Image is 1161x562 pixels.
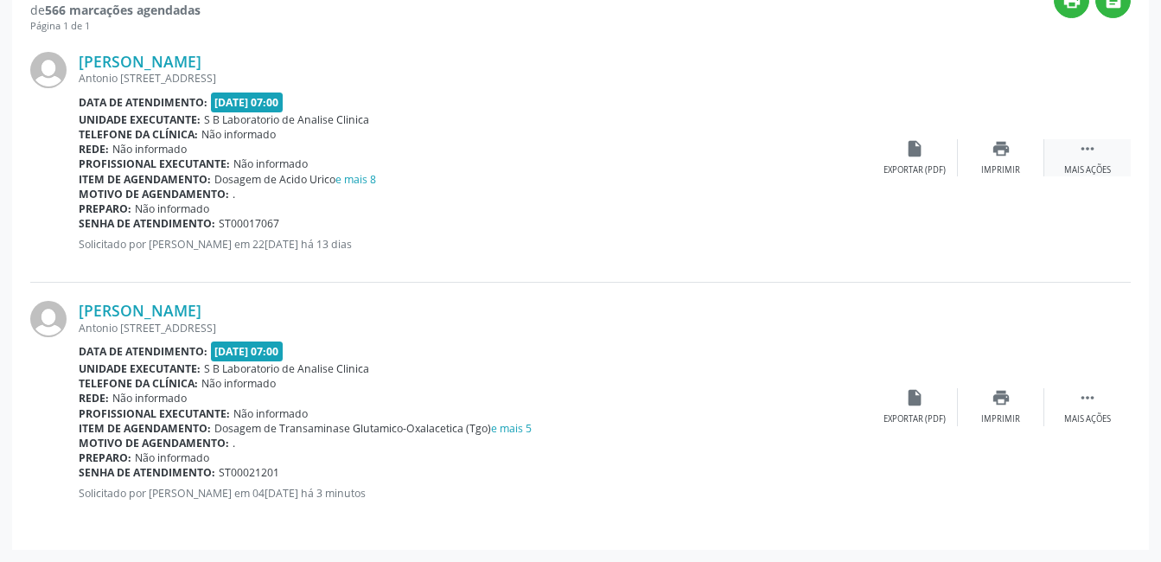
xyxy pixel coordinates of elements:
span: . [233,436,235,450]
b: Senha de atendimento: [79,465,215,480]
b: Senha de atendimento: [79,216,215,231]
span: . [233,187,235,201]
a: [PERSON_NAME] [79,52,201,71]
b: Preparo: [79,201,131,216]
div: Imprimir [981,413,1020,425]
span: Não informado [201,376,276,391]
div: Antonio [STREET_ADDRESS] [79,321,871,335]
strong: 566 marcações agendadas [45,2,201,18]
b: Rede: [79,142,109,156]
b: Preparo: [79,450,131,465]
span: [DATE] 07:00 [211,342,284,361]
span: Não informado [135,450,209,465]
b: Rede: [79,391,109,406]
div: Exportar (PDF) [884,413,946,425]
i: insert_drive_file [905,139,924,158]
span: Não informado [233,156,308,171]
a: e mais 5 [491,421,532,436]
span: Não informado [135,201,209,216]
span: Não informado [112,391,187,406]
span: ST00017067 [219,216,279,231]
div: Página 1 de 1 [30,19,201,34]
span: Não informado [112,142,187,156]
b: Data de atendimento: [79,344,207,359]
a: e mais 8 [335,172,376,187]
div: Imprimir [981,164,1020,176]
b: Telefone da clínica: [79,376,198,391]
p: Solicitado por [PERSON_NAME] em 04[DATE] há 3 minutos [79,486,871,501]
i:  [1078,388,1097,407]
div: Antonio [STREET_ADDRESS] [79,71,871,86]
span: Dosagem de Transaminase Glutamico-Oxalacetica (Tgo) [214,421,532,436]
div: Mais ações [1064,164,1111,176]
span: [DATE] 07:00 [211,93,284,112]
span: Dosagem de Acido Urico [214,172,376,187]
b: Profissional executante: [79,156,230,171]
a: [PERSON_NAME] [79,301,201,320]
span: S B Laboratorio de Analise Clinica [204,112,369,127]
img: img [30,301,67,337]
b: Motivo de agendamento: [79,187,229,201]
i:  [1078,139,1097,158]
b: Profissional executante: [79,406,230,421]
b: Item de agendamento: [79,172,211,187]
i: print [992,139,1011,158]
b: Item de agendamento: [79,421,211,436]
i: print [992,388,1011,407]
b: Motivo de agendamento: [79,436,229,450]
div: Mais ações [1064,413,1111,425]
p: Solicitado por [PERSON_NAME] em 22[DATE] há 13 dias [79,237,871,252]
b: Unidade executante: [79,361,201,376]
span: Não informado [201,127,276,142]
span: Não informado [233,406,308,421]
div: Exportar (PDF) [884,164,946,176]
img: img [30,52,67,88]
span: S B Laboratorio de Analise Clinica [204,361,369,376]
b: Data de atendimento: [79,95,207,110]
i: insert_drive_file [905,388,924,407]
b: Unidade executante: [79,112,201,127]
div: de [30,1,201,19]
span: ST00021201 [219,465,279,480]
b: Telefone da clínica: [79,127,198,142]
